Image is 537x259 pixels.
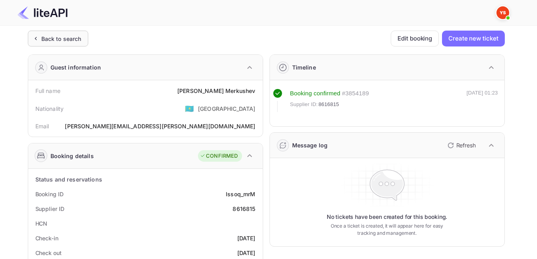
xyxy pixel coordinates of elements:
span: 8616815 [318,101,339,108]
div: [PERSON_NAME][EMAIL_ADDRESS][PERSON_NAME][DOMAIN_NAME] [65,122,255,130]
span: United States [185,101,194,116]
div: Issoq_mrM [226,190,255,198]
div: Status and reservations [35,175,102,184]
div: Back to search [41,35,81,43]
div: # 3854189 [342,89,369,98]
div: [GEOGRAPHIC_DATA] [198,104,256,113]
button: Edit booking [391,31,439,46]
div: Timeline [292,63,316,72]
div: Nationality [35,104,64,113]
div: Booking ID [35,190,64,198]
div: 8616815 [233,205,255,213]
div: [DATE] 01:23 [467,89,498,112]
div: CONFIRMED [200,152,238,160]
div: [PERSON_NAME] Merkushev [177,87,255,95]
div: Message log [292,141,328,149]
div: [DATE] [237,234,256,242]
div: Check-in [35,234,58,242]
button: Create new ticket [442,31,504,46]
button: Refresh [443,139,479,152]
div: Full name [35,87,60,95]
div: [DATE] [237,249,256,257]
p: Once a ticket is created, it will appear here for easy tracking and management. [324,222,450,237]
div: HCN [35,219,48,228]
div: Email [35,122,49,130]
p: No tickets have been created for this booking. [327,213,448,221]
span: Supplier ID: [290,101,318,108]
div: Booking details [50,152,94,160]
div: Guest information [50,63,101,72]
div: Booking confirmed [290,89,341,98]
img: LiteAPI Logo [17,6,68,19]
div: Check out [35,249,62,257]
div: Supplier ID [35,205,64,213]
p: Refresh [456,141,476,149]
img: Yandex Support [496,6,509,19]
